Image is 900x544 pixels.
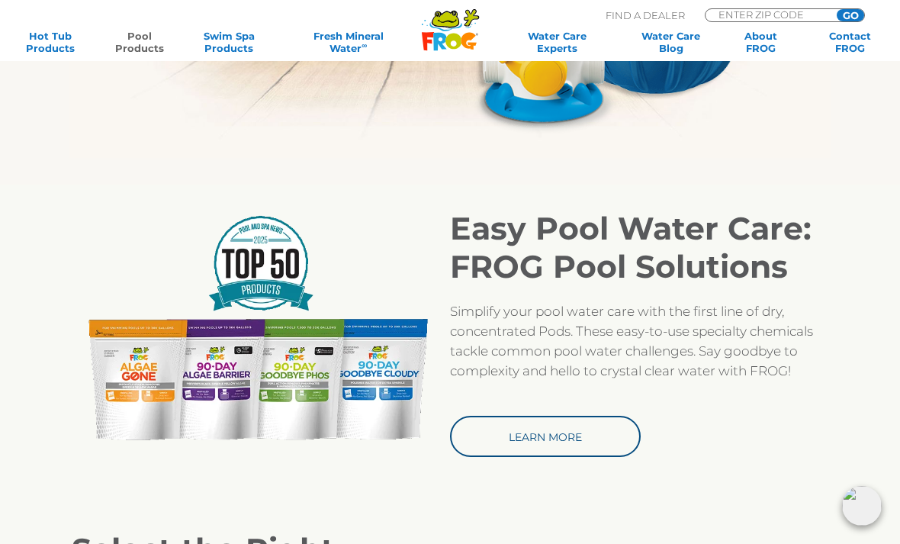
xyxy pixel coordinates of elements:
[362,41,367,50] sup: ∞
[726,30,796,54] a: AboutFROG
[498,30,616,54] a: Water CareExperts
[815,30,885,54] a: ContactFROG
[450,209,828,285] h2: Easy Pool Water Care: FROG Pool Solutions
[606,8,685,22] p: Find A Dealer
[194,30,264,54] a: Swim SpaProducts
[72,209,450,448] img: FROG_Pool-Solutions-Product-Line-Pod_PSN Award_LR
[842,486,882,526] img: openIcon
[636,30,706,54] a: Water CareBlog
[717,9,820,20] input: Zip Code Form
[15,30,85,54] a: Hot TubProducts
[450,416,641,457] a: Learn More
[104,30,174,54] a: PoolProducts
[837,9,864,21] input: GO
[450,301,828,381] p: Simplify your pool water care with the first line of dry, concentrated Pods. These easy-to-use sp...
[284,30,413,54] a: Fresh MineralWater∞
